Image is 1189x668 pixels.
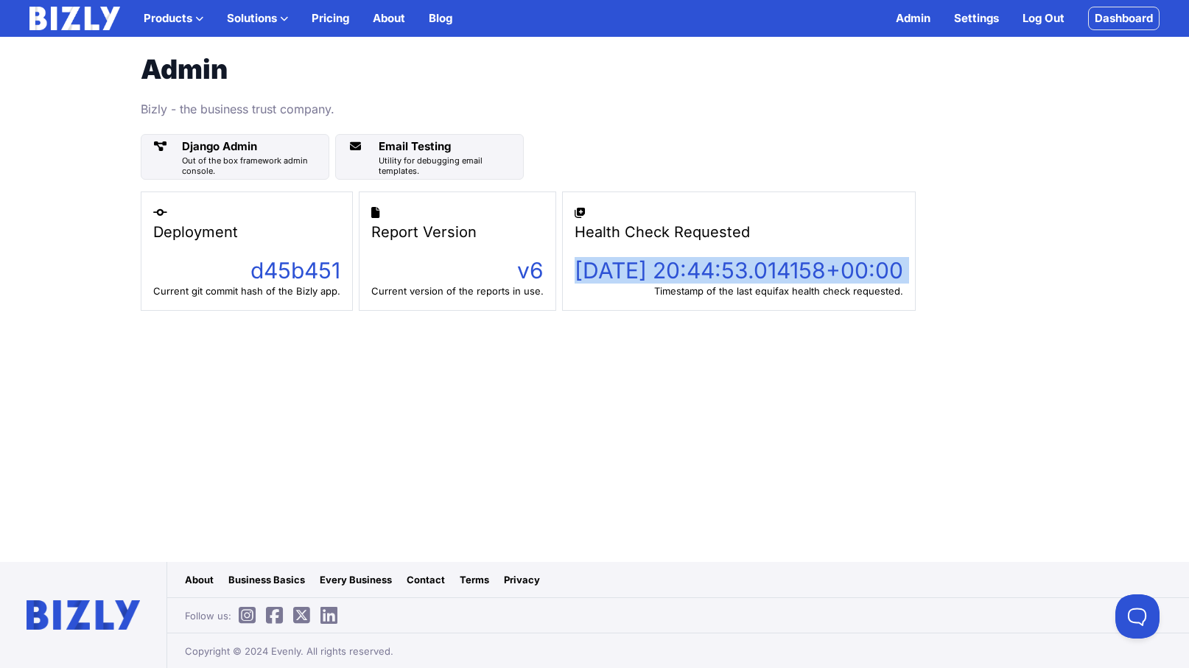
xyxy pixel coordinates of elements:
a: About [373,10,405,27]
button: Solutions [227,10,288,27]
a: Django Admin Out of the box framework admin console. [141,134,329,180]
div: Current version of the reports in use. [371,284,544,298]
div: v6 [371,257,544,284]
button: Products [144,10,203,27]
a: Privacy [504,572,540,587]
h1: Admin [141,55,620,84]
a: Blog [429,10,452,27]
a: Settings [954,10,999,27]
a: Admin [896,10,930,27]
div: Utility for debugging email templates. [379,155,517,176]
div: Django Admin [182,138,323,155]
a: Log Out [1023,10,1065,27]
p: Bizly - the business trust company. [141,99,620,119]
span: Follow us: [185,608,345,623]
a: About [185,572,214,587]
div: Out of the box framework admin console. [182,155,323,176]
div: Timestamp of the last equifax health check requested. [575,284,903,298]
div: [DATE] 20:44:53.014158+00:00 [575,257,903,284]
div: Email Testing [379,138,517,155]
a: Email Testing Utility for debugging email templates. [335,134,524,180]
div: d45b451 [153,257,340,284]
a: Contact [407,572,445,587]
a: Pricing [312,10,349,27]
a: Dashboard [1088,7,1160,30]
a: Business Basics [228,572,305,587]
a: Every Business [320,572,392,587]
a: Terms [460,572,489,587]
div: Health Check Requested [575,222,903,242]
span: Copyright © 2024 Evenly. All rights reserved. [185,644,393,658]
div: Deployment [153,222,340,242]
div: Current git commit hash of the Bizly app. [153,284,340,298]
iframe: Toggle Customer Support [1115,594,1160,639]
div: Report Version [371,222,544,242]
